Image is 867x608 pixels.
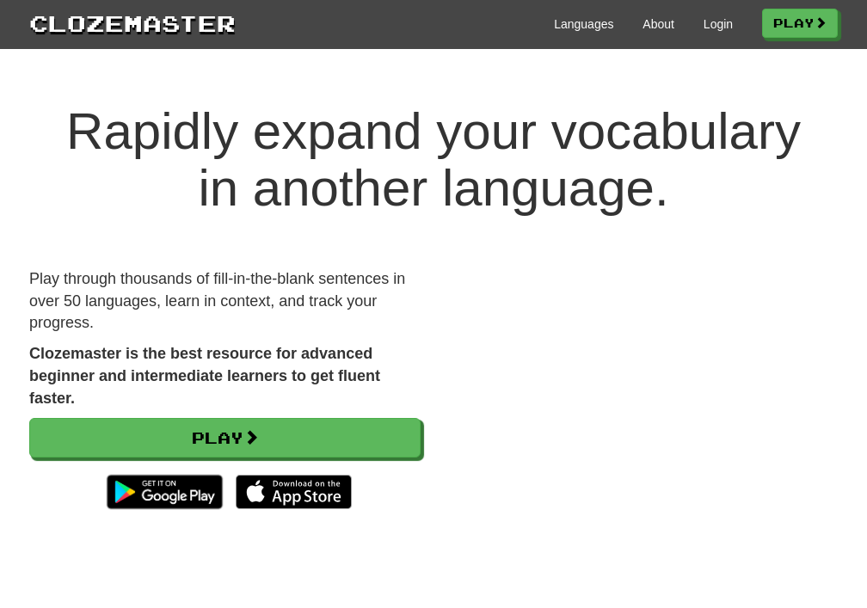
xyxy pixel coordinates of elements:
a: Clozemaster [29,7,236,39]
a: Languages [554,15,613,33]
img: Get it on Google Play [98,466,231,518]
a: Play [762,9,838,38]
a: Play [29,418,421,458]
a: Login [704,15,733,33]
a: About [643,15,674,33]
p: Play through thousands of fill-in-the-blank sentences in over 50 languages, learn in context, and... [29,268,421,335]
img: Download_on_the_App_Store_Badge_US-UK_135x40-25178aeef6eb6b83b96f5f2d004eda3bffbb37122de64afbaef7... [236,475,352,509]
strong: Clozemaster is the best resource for advanced beginner and intermediate learners to get fluent fa... [29,345,380,406]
